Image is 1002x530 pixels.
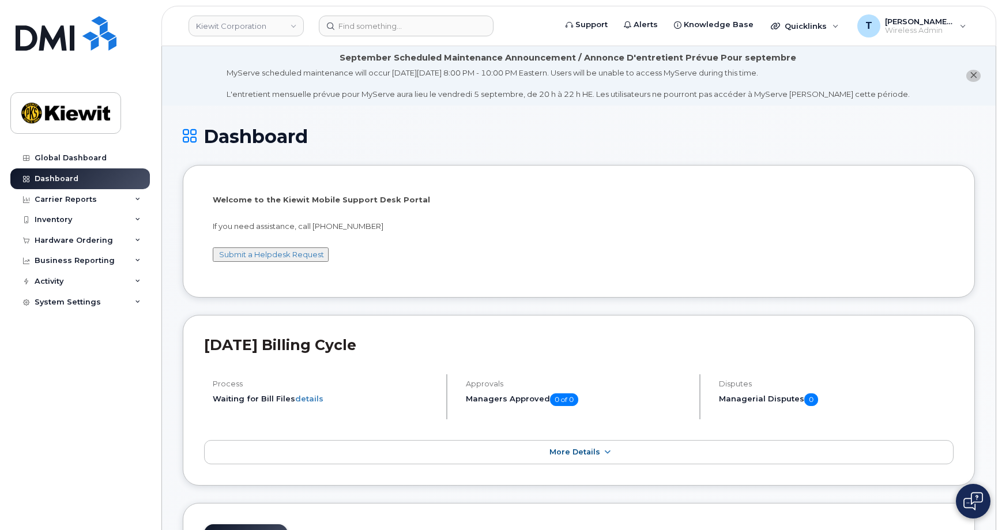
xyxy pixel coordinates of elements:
button: Submit a Helpdesk Request [213,247,329,262]
div: September Scheduled Maintenance Announcement / Annonce D'entretient Prévue Pour septembre [340,52,796,64]
span: More Details [549,448,600,456]
h5: Managerial Disputes [719,393,954,406]
span: 0 of 0 [550,393,578,406]
a: details [295,394,323,403]
img: Open chat [963,492,983,510]
h4: Disputes [719,379,954,388]
div: MyServe scheduled maintenance will occur [DATE][DATE] 8:00 PM - 10:00 PM Eastern. Users will be u... [227,67,910,100]
h1: Dashboard [183,126,975,146]
p: If you need assistance, call [PHONE_NUMBER] [213,221,945,232]
h4: Process [213,379,436,388]
h4: Approvals [466,379,690,388]
p: Welcome to the Kiewit Mobile Support Desk Portal [213,194,945,205]
h2: [DATE] Billing Cycle [204,336,954,354]
span: 0 [804,393,818,406]
button: close notification [966,70,981,82]
a: Submit a Helpdesk Request [219,250,324,259]
h5: Managers Approved [466,393,690,406]
li: Waiting for Bill Files [213,393,436,404]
